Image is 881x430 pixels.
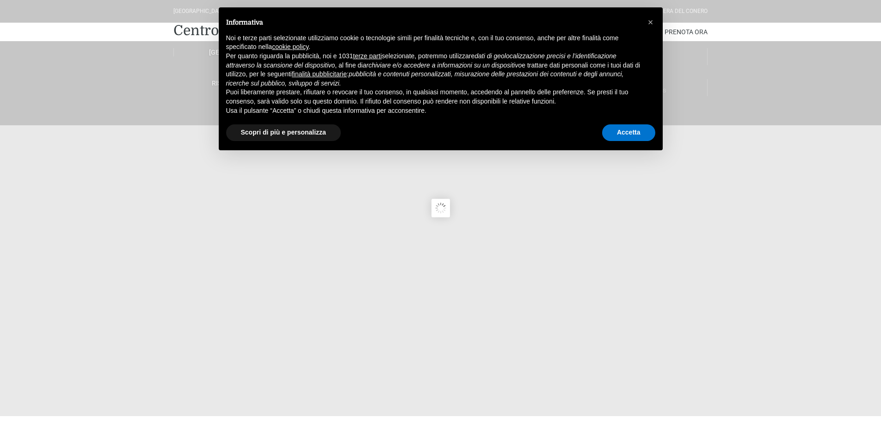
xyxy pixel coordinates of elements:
[173,48,307,56] a: [GEOGRAPHIC_DATA]
[226,52,616,69] em: dati di geolocalizzazione precisi e l’identificazione attraverso la scansione del dispositivo
[353,52,382,61] button: terze parti
[363,61,522,69] em: archiviare e/o accedere a informazioni su un dispositivo
[226,70,624,87] em: pubblicità e contenuti personalizzati, misurazione delle prestazioni dei contenuti e degli annunc...
[648,17,653,27] span: ×
[272,43,308,50] a: cookie policy
[226,34,641,52] p: Noi e terze parti selezionate utilizziamo cookie o tecnologie simili per finalità tecniche e, con...
[173,21,352,40] a: Centro Vacanze De Angelis
[643,15,658,30] button: Chiudi questa informativa
[653,7,708,16] div: Riviera Del Conero
[226,88,641,106] p: Puoi liberamente prestare, rifiutare o revocare il tuo consenso, in qualsiasi momento, accedendo ...
[173,79,307,87] a: Ristoranti & Bar
[292,70,347,79] button: finalità pubblicitarie
[173,7,227,16] div: [GEOGRAPHIC_DATA]
[602,124,655,141] button: Accetta
[226,52,641,88] p: Per quanto riguarda la pubblicità, noi e 1031 selezionate, potremmo utilizzare , al fine di e tra...
[665,23,708,41] a: Prenota Ora
[226,18,641,26] h2: Informativa
[173,110,307,118] a: Italiano
[226,124,341,141] button: Scopri di più e personalizza
[226,106,641,116] p: Usa il pulsante “Accetta” o chiudi questa informativa per acconsentire.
